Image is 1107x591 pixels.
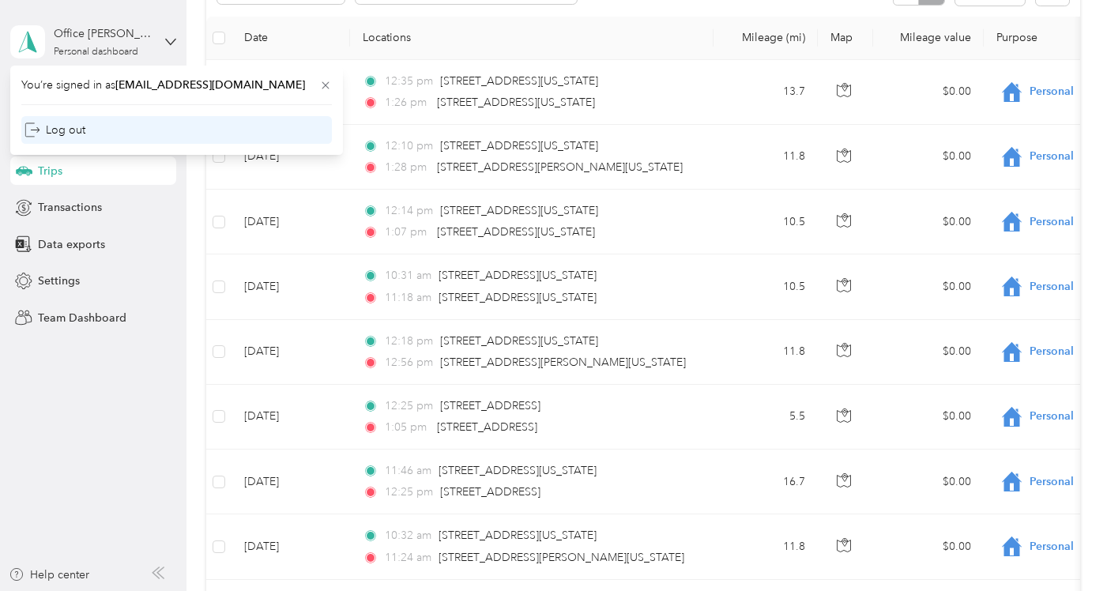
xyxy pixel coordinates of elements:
[38,273,80,289] span: Settings
[440,356,686,369] span: [STREET_ADDRESS][PERSON_NAME][US_STATE]
[818,17,873,60] th: Map
[232,385,350,450] td: [DATE]
[439,269,597,282] span: [STREET_ADDRESS][US_STATE]
[440,204,598,217] span: [STREET_ADDRESS][US_STATE]
[385,202,433,220] span: 12:14 pm
[385,289,431,307] span: 11:18 am
[440,74,598,88] span: [STREET_ADDRESS][US_STATE]
[385,224,430,241] span: 1:07 pm
[714,385,818,450] td: 5.5
[437,225,595,239] span: [STREET_ADDRESS][US_STATE]
[873,190,984,254] td: $0.00
[714,254,818,319] td: 10.5
[232,514,350,579] td: [DATE]
[437,96,595,109] span: [STREET_ADDRESS][US_STATE]
[232,125,350,190] td: [DATE]
[873,125,984,190] td: $0.00
[439,464,597,477] span: [STREET_ADDRESS][US_STATE]
[38,310,126,326] span: Team Dashboard
[38,163,62,179] span: Trips
[440,139,598,152] span: [STREET_ADDRESS][US_STATE]
[437,420,537,434] span: [STREET_ADDRESS]
[232,17,350,60] th: Date
[115,78,305,92] span: [EMAIL_ADDRESS][DOMAIN_NAME]
[714,320,818,385] td: 11.8
[9,567,89,583] button: Help center
[385,462,431,480] span: 11:46 am
[439,551,684,564] span: [STREET_ADDRESS][PERSON_NAME][US_STATE]
[385,397,433,415] span: 12:25 pm
[385,549,431,567] span: 11:24 am
[232,320,350,385] td: [DATE]
[232,450,350,514] td: [DATE]
[385,419,430,436] span: 1:05 pm
[440,399,540,412] span: [STREET_ADDRESS]
[873,514,984,579] td: $0.00
[714,190,818,254] td: 10.5
[385,267,431,284] span: 10:31 am
[440,334,598,348] span: [STREET_ADDRESS][US_STATE]
[385,94,430,111] span: 1:26 pm
[54,25,152,42] div: Office [PERSON_NAME] Team
[385,73,433,90] span: 12:35 pm
[385,159,430,176] span: 1:28 pm
[873,254,984,319] td: $0.00
[873,385,984,450] td: $0.00
[24,122,85,138] div: Log out
[439,291,597,304] span: [STREET_ADDRESS][US_STATE]
[714,514,818,579] td: 11.8
[873,17,984,60] th: Mileage value
[873,320,984,385] td: $0.00
[714,60,818,125] td: 13.7
[232,254,350,319] td: [DATE]
[54,47,138,57] div: Personal dashboard
[232,60,350,125] td: [DATE]
[873,450,984,514] td: $0.00
[385,137,433,155] span: 12:10 pm
[439,529,597,542] span: [STREET_ADDRESS][US_STATE]
[714,17,818,60] th: Mileage (mi)
[350,17,714,60] th: Locations
[21,77,332,93] span: You’re signed in as
[38,236,105,253] span: Data exports
[1019,503,1107,591] iframe: Everlance-gr Chat Button Frame
[714,125,818,190] td: 11.8
[232,190,350,254] td: [DATE]
[440,485,540,499] span: [STREET_ADDRESS]
[385,484,433,501] span: 12:25 pm
[714,450,818,514] td: 16.7
[385,354,433,371] span: 12:56 pm
[385,527,431,544] span: 10:32 am
[385,333,433,350] span: 12:18 pm
[38,199,102,216] span: Transactions
[437,160,683,174] span: [STREET_ADDRESS][PERSON_NAME][US_STATE]
[873,60,984,125] td: $0.00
